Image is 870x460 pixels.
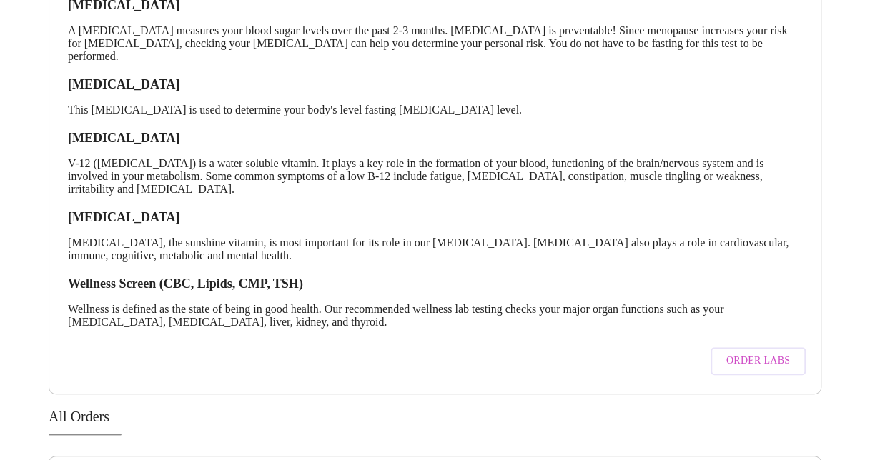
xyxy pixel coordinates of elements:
h3: [MEDICAL_DATA] [68,131,802,146]
a: Order Labs [707,340,809,382]
p: This [MEDICAL_DATA] is used to determine your body's level fasting [MEDICAL_DATA] level. [68,104,802,116]
h3: [MEDICAL_DATA] [68,210,802,225]
p: [MEDICAL_DATA], the sunshine vitamin, is most important for its role in our [MEDICAL_DATA]. [MEDI... [68,236,802,262]
h3: All Orders [49,409,821,425]
span: Order Labs [726,352,790,370]
button: Order Labs [711,347,806,375]
p: Wellness is defined as the state of being in good health. Our recommended wellness lab testing ch... [68,303,802,329]
p: A [MEDICAL_DATA] measures your blood sugar levels over the past 2-3 months. [MEDICAL_DATA] is pre... [68,24,802,63]
h3: [MEDICAL_DATA] [68,77,802,92]
h3: Wellness Screen (CBC, Lipids, CMP, TSH) [68,276,802,291]
p: V-12 ([MEDICAL_DATA]) is a water soluble vitamin. It plays a key role in the formation of your bl... [68,157,802,196]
